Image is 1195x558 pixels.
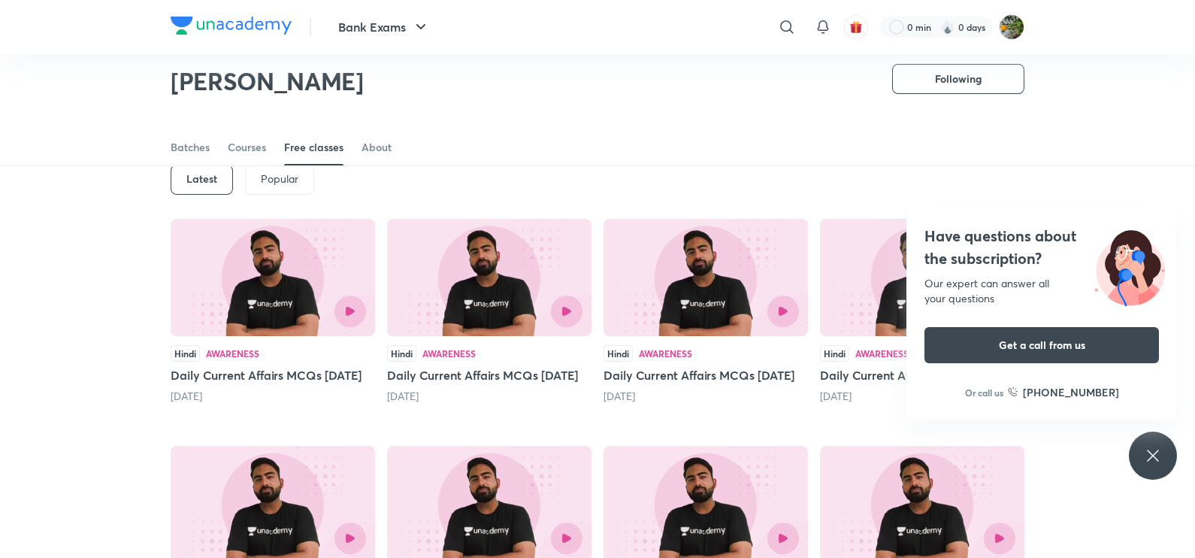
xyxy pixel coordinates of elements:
[965,386,1003,399] p: Or call us
[604,345,633,362] div: Hindi
[849,20,863,34] img: avatar
[820,389,1024,404] div: 6 days ago
[387,345,416,362] div: Hindi
[171,219,375,404] div: Daily Current Affairs MCQs 4th October
[284,140,343,155] div: Free classes
[228,140,266,155] div: Courses
[604,389,808,404] div: 5 days ago
[329,12,439,42] button: Bank Exams
[892,64,1024,94] button: Following
[924,327,1159,363] button: Get a call from us
[820,366,1024,384] h5: Daily Current Affairs MCQs [DATE]
[171,389,375,404] div: 1 day ago
[639,349,692,358] div: Awareness
[171,345,200,362] div: Hindi
[604,219,808,404] div: Daily Current Affairs MCQs 30th September
[362,140,392,155] div: About
[1008,384,1119,400] a: [PHONE_NUMBER]
[171,140,210,155] div: Batches
[171,366,375,384] h5: Daily Current Affairs MCQs [DATE]
[171,66,364,96] h2: [PERSON_NAME]
[604,366,808,384] h5: Daily Current Affairs MCQs [DATE]
[171,17,292,35] img: Company Logo
[228,129,266,165] a: Courses
[422,349,476,358] div: Awareness
[206,349,259,358] div: Awareness
[855,349,909,358] div: Awareness
[924,225,1159,270] h4: Have questions about the subscription?
[820,219,1024,404] div: Daily Current Affairs MCQs 29th September
[999,14,1024,40] img: Sweksha soni
[1023,384,1119,400] h6: [PHONE_NUMBER]
[820,345,849,362] div: Hindi
[186,173,217,185] h6: Latest
[387,366,591,384] h5: Daily Current Affairs MCQs [DATE]
[171,129,210,165] a: Batches
[171,17,292,38] a: Company Logo
[1082,225,1177,306] img: ttu_illustration_new.svg
[387,389,591,404] div: 2 days ago
[940,20,955,35] img: streak
[362,129,392,165] a: About
[284,129,343,165] a: Free classes
[935,71,982,86] span: Following
[924,276,1159,306] div: Our expert can answer all your questions
[844,15,868,39] button: avatar
[261,173,298,185] p: Popular
[387,219,591,404] div: Daily Current Affairs MCQs 3rd October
